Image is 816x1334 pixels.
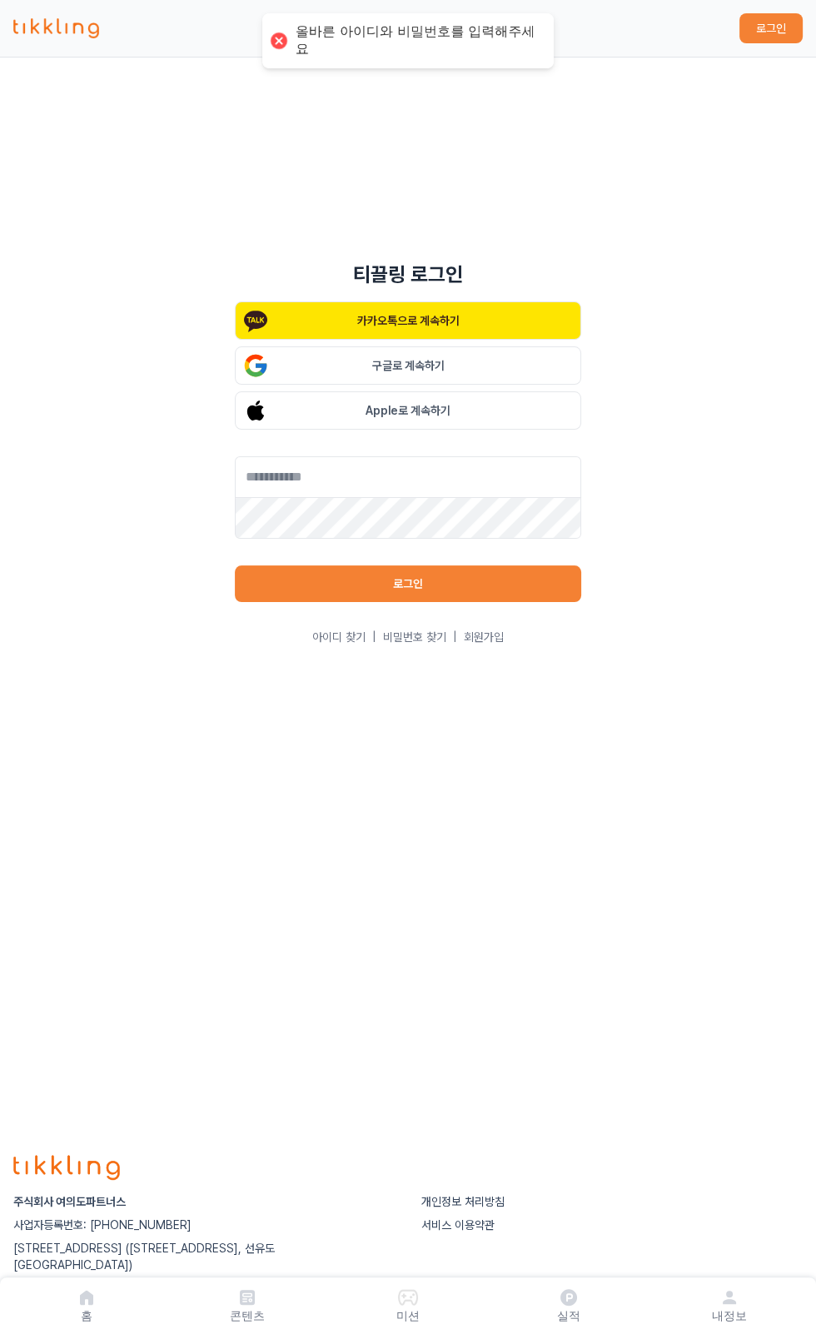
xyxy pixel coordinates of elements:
[398,1287,418,1307] img: 미션
[235,346,581,385] button: 구글로 계속하기
[7,1284,167,1327] a: 홈
[421,1195,505,1208] a: 개인정보 처리방침
[649,1284,809,1327] a: 내정보
[328,1284,489,1327] button: 미션
[488,1284,649,1327] a: 실적
[81,1307,92,1324] p: 홈
[383,629,446,645] a: 비밀번호 찾기
[13,1155,120,1180] img: logo
[453,629,457,645] span: |
[235,391,581,430] button: Apple로 계속하기
[712,1307,747,1324] p: 내정보
[353,261,463,288] h1: 티끌링 로그인
[396,1307,420,1324] p: 미션
[13,1240,395,1273] p: [STREET_ADDRESS] ([STREET_ADDRESS], 선유도 [GEOGRAPHIC_DATA])
[167,1284,328,1327] a: 콘텐츠
[13,18,99,38] img: 티끌링
[230,1307,265,1324] p: 콘텐츠
[13,1193,395,1210] p: 주식회사 여의도파트너스
[235,565,581,602] button: 로그인
[312,629,366,645] a: 아이디 찾기
[235,301,581,340] button: 카카오톡으로 계속하기
[421,1218,495,1232] a: 서비스 이용약관
[739,13,803,43] button: 로그인
[372,629,376,645] span: |
[557,1307,580,1324] p: 실적
[464,629,504,645] a: 회원가입
[357,312,460,329] p: 카카오톡으로 계속하기
[296,23,537,58] div: 올바른 아이디와 비밀번호를 입력해주세요
[13,1217,395,1233] p: 사업자등록번호: [PHONE_NUMBER]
